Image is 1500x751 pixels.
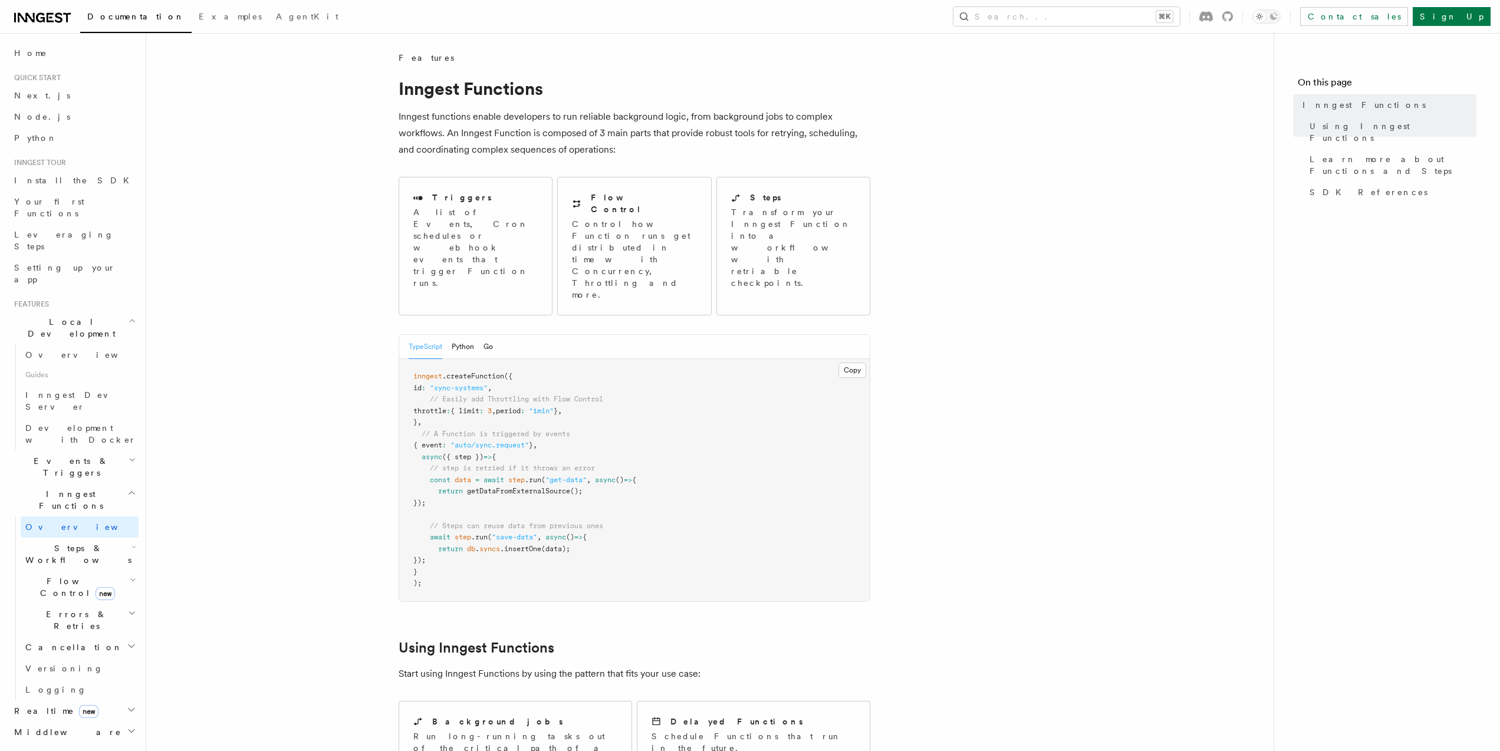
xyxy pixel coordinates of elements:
[488,533,492,541] span: (
[14,47,47,59] span: Home
[9,344,139,450] div: Local Development
[1310,120,1476,144] span: Using Inngest Functions
[545,533,566,541] span: async
[537,533,541,541] span: ,
[192,4,269,32] a: Examples
[9,85,139,106] a: Next.js
[521,407,525,415] span: :
[21,604,139,637] button: Errors & Retries
[438,545,463,553] span: return
[417,418,422,426] span: ,
[9,224,139,257] a: Leveraging Steps
[475,476,479,484] span: =
[9,106,139,127] a: Node.js
[9,488,127,512] span: Inngest Functions
[413,499,426,507] span: });
[430,522,603,530] span: // Steps can reuse data from previous ones
[25,664,103,673] span: Versioning
[483,335,493,359] button: Go
[632,476,636,484] span: {
[80,4,192,33] a: Documentation
[508,476,525,484] span: step
[25,390,126,411] span: Inngest Dev Server
[1298,94,1476,116] a: Inngest Functions
[479,545,500,553] span: syncs
[9,700,139,722] button: Realtimenew
[269,4,346,32] a: AgentKit
[413,384,422,392] span: id
[9,455,129,479] span: Events & Triggers
[21,538,139,571] button: Steps & Workflows
[14,133,57,143] span: Python
[399,52,454,64] span: Features
[422,384,426,392] span: :
[525,476,541,484] span: .run
[25,350,147,360] span: Overview
[624,476,632,484] span: =>
[413,441,442,449] span: { event
[587,476,591,484] span: ,
[14,197,84,218] span: Your first Functions
[79,705,98,718] span: new
[21,365,139,384] span: Guides
[9,299,49,309] span: Features
[716,177,870,315] a: StepsTransform your Inngest Function into a workflow with retriable checkpoints.
[583,533,587,541] span: {
[9,516,139,700] div: Inngest Functions
[199,12,262,21] span: Examples
[558,407,562,415] span: ,
[9,316,129,340] span: Local Development
[483,476,504,484] span: await
[21,542,131,566] span: Steps & Workflows
[413,407,446,415] span: throttle
[413,556,426,564] span: });
[529,441,533,449] span: }
[21,516,139,538] a: Overview
[422,430,570,438] span: // A Function is triggered by events
[483,453,492,461] span: =>
[492,533,537,541] span: "save-data"
[471,533,488,541] span: .run
[9,705,98,717] span: Realtime
[9,726,121,738] span: Middleware
[422,453,442,461] span: async
[9,450,139,483] button: Events & Triggers
[21,608,128,632] span: Errors & Retries
[430,395,603,403] span: // Easily add Throttling with Flow Control
[413,579,422,587] span: );
[1305,149,1476,182] a: Learn more about Functions and Steps
[21,637,139,658] button: Cancellation
[442,453,483,461] span: ({ step })
[9,483,139,516] button: Inngest Functions
[488,384,492,392] span: ,
[87,12,185,21] span: Documentation
[541,545,570,553] span: (data);
[21,344,139,365] a: Overview
[9,127,139,149] a: Python
[21,575,130,599] span: Flow Control
[488,407,492,415] span: 3
[450,441,529,449] span: "auto/sync.request"
[545,476,587,484] span: "get-data"
[533,441,537,449] span: ,
[21,679,139,700] a: Logging
[21,641,123,653] span: Cancellation
[438,487,463,495] span: return
[492,453,496,461] span: {
[455,533,471,541] span: step
[9,73,61,83] span: Quick start
[430,476,450,484] span: const
[25,423,136,444] span: Development with Docker
[446,407,450,415] span: :
[572,218,696,301] p: Control how Function runs get distributed in time with Concurrency, Throttling and more.
[9,158,66,167] span: Inngest tour
[9,722,139,743] button: Middleware
[432,192,492,203] h2: Triggers
[14,176,136,185] span: Install the SDK
[276,12,338,21] span: AgentKit
[96,587,115,600] span: new
[455,476,471,484] span: data
[21,658,139,679] a: Versioning
[504,372,512,380] span: ({
[25,685,87,694] span: Logging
